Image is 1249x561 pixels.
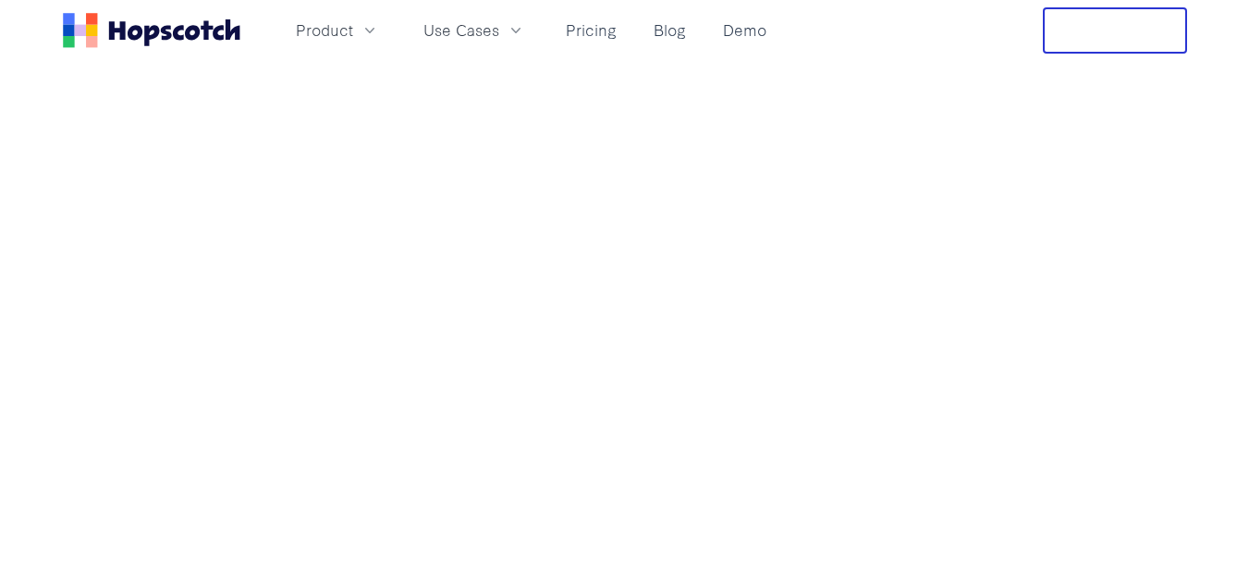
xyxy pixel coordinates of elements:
span: Use Cases [423,18,499,42]
a: Home [63,13,240,48]
span: Product [296,18,353,42]
button: Free Trial [1043,7,1187,54]
button: Use Cases [412,15,536,45]
a: Demo [716,15,774,45]
a: Blog [646,15,693,45]
a: Pricing [558,15,624,45]
button: Product [285,15,390,45]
